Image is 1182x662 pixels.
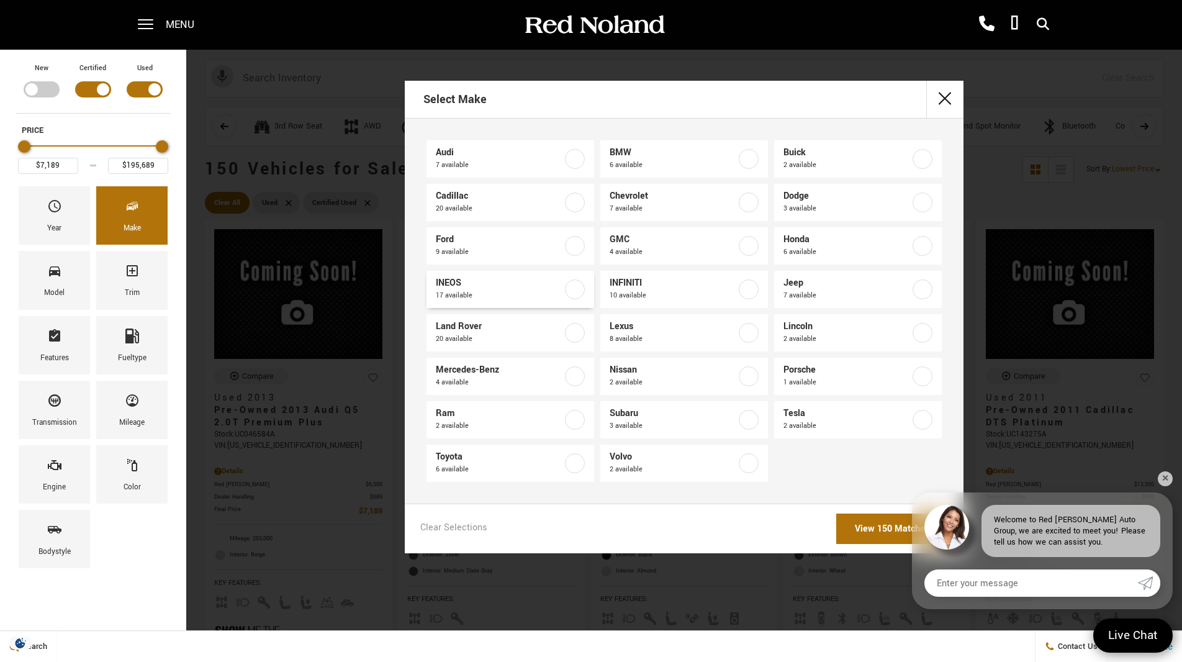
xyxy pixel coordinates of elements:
a: BMW6 available [600,140,768,178]
div: TrimTrim [96,251,168,309]
span: Chevrolet [610,190,736,202]
span: Color [125,455,140,481]
a: Dodge3 available [774,184,942,221]
span: Mileage [125,390,140,416]
a: Mercedes-Benz4 available [426,358,594,395]
a: View 150 Matches [836,514,948,544]
label: Certified [79,62,106,75]
div: Bodystyle [38,545,71,559]
span: 2 available [610,463,736,476]
section: Click to Open Cookie Consent Modal [6,637,35,650]
a: Nissan2 available [600,358,768,395]
label: New [35,62,48,75]
a: Ford9 available [426,227,594,265]
div: Minimum Price [18,140,30,153]
span: 6 available [436,463,562,476]
div: Filter by Vehicle Type [16,62,171,113]
div: ModelModel [19,251,90,309]
span: Trim [125,260,140,286]
span: Volvo [610,451,736,463]
a: INEOS17 available [426,271,594,308]
h5: Price [22,125,165,136]
span: Land Rover [436,320,562,333]
span: 2 available [783,159,910,171]
div: MileageMileage [96,381,168,439]
a: Ram2 available [426,401,594,438]
div: FeaturesFeatures [19,316,90,374]
a: INFINITI10 available [600,271,768,308]
span: Contact Us [1055,641,1098,652]
span: 9 available [436,246,562,258]
a: Clear Selections [420,522,487,537]
span: 7 available [783,289,910,302]
span: GMC [610,234,736,246]
input: Maximum [108,158,168,174]
div: Color [124,481,141,494]
span: INFINITI [610,277,736,289]
div: Year [47,222,61,235]
span: Features [47,325,62,351]
a: Buick2 available [774,140,942,178]
div: Make [124,222,141,235]
label: Used [137,62,153,75]
div: MakeMake [96,186,168,245]
div: ColorColor [96,445,168,504]
span: Make [125,196,140,222]
span: Subaru [610,407,736,420]
a: Land Rover20 available [426,314,594,351]
div: Mileage [119,416,145,430]
span: Nissan [610,364,736,376]
span: BMW [610,147,736,159]
span: Cadillac [436,190,562,202]
span: 7 available [610,202,736,215]
div: Model [44,286,65,300]
span: 10 available [610,289,736,302]
span: 7 available [436,159,562,171]
div: TransmissionTransmission [19,381,90,439]
span: Mercedes-Benz [436,364,562,376]
span: Porsche [783,364,910,376]
div: Engine [43,481,66,494]
div: FueltypeFueltype [96,316,168,374]
a: Submit [1138,569,1160,597]
a: Lexus8 available [600,314,768,351]
a: Porsche1 available [774,358,942,395]
input: Minimum [18,158,78,174]
img: Agent profile photo [924,505,969,550]
span: Tesla [783,407,910,420]
h2: Select Make [423,82,487,117]
div: BodystyleBodystyle [19,510,90,568]
span: 2 available [436,420,562,432]
button: close [926,81,963,118]
a: GMC4 available [600,227,768,265]
span: 3 available [783,202,910,215]
span: Fueltype [125,325,140,351]
div: Features [40,351,69,365]
span: Transmission [47,390,62,416]
img: Opt-Out Icon [6,637,35,650]
span: 20 available [436,333,562,345]
span: Honda [783,234,910,246]
a: Honda6 available [774,227,942,265]
span: 4 available [610,246,736,258]
span: 2 available [610,376,736,389]
span: Bodystyle [47,519,62,545]
span: Lexus [610,320,736,333]
img: Red Noland Auto Group [523,14,665,36]
span: Engine [47,455,62,481]
span: Jeep [783,277,910,289]
div: Price [18,136,168,174]
span: Live Chat [1102,627,1164,644]
span: 8 available [610,333,736,345]
span: 20 available [436,202,562,215]
div: Fueltype [118,351,147,365]
span: Toyota [436,451,562,463]
span: Lincoln [783,320,910,333]
span: INEOS [436,277,562,289]
span: 2 available [783,420,910,432]
span: 4 available [436,376,562,389]
a: Tesla2 available [774,401,942,438]
span: Ram [436,407,562,420]
div: Transmission [32,416,77,430]
span: 17 available [436,289,562,302]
